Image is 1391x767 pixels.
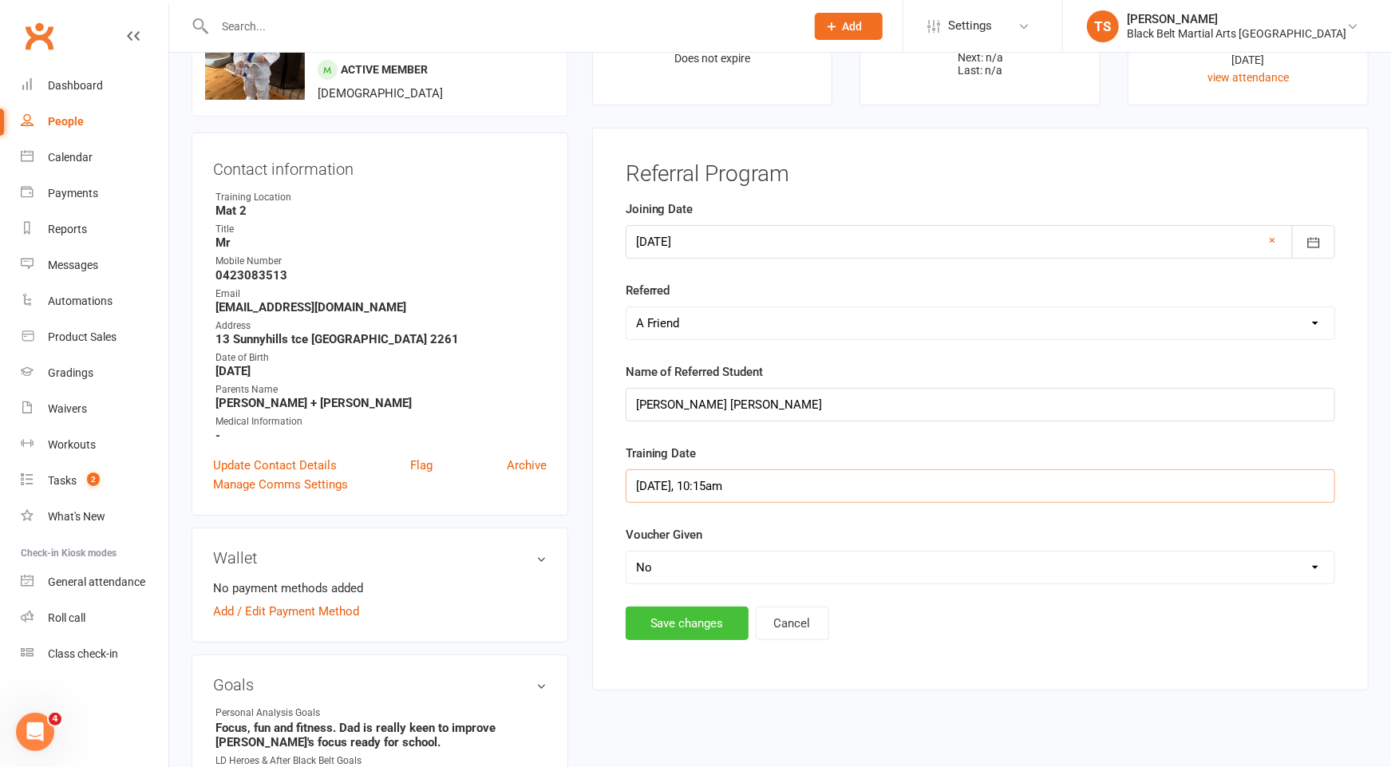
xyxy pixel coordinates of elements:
button: Save changes [626,607,749,640]
strong: 13 Sunnyhills tce [GEOGRAPHIC_DATA] 2261 [215,332,547,346]
div: Workouts [48,438,96,451]
a: Messages [21,247,168,283]
a: Product Sales [21,319,168,355]
div: Medical Information [215,414,547,429]
div: Mobile Number [215,254,547,269]
strong: [PERSON_NAME] + [PERSON_NAME] [215,396,547,410]
a: Tasks 2 [21,463,168,499]
a: Add / Edit Payment Method [213,602,359,621]
a: Manage Comms Settings [213,475,348,494]
div: Waivers [48,402,87,415]
strong: Mat 2 [215,204,547,218]
div: Black Belt Martial Arts [GEOGRAPHIC_DATA] [1127,26,1346,41]
a: General attendance kiosk mode [21,564,168,600]
strong: [DATE] [215,364,547,378]
div: People [48,115,84,128]
label: Joining Date [626,200,694,219]
strong: Focus, fun and fitness. Dad is really keen to improve [PERSON_NAME]'s focus ready for school. [215,721,547,749]
a: Waivers [21,391,168,427]
label: Training Date [626,444,697,463]
a: Clubworx [19,16,59,56]
div: Tasks [48,474,77,487]
a: Workouts [21,427,168,463]
div: General attendance [48,575,145,588]
div: Parents Name [215,382,547,397]
div: Address [215,318,547,334]
a: Dashboard [21,68,168,104]
a: view attendance [1207,71,1289,84]
a: People [21,104,168,140]
div: Date of Birth [215,350,547,366]
li: No payment methods added [213,579,547,598]
button: Cancel [756,607,829,640]
label: Voucher Given [626,525,703,544]
a: Automations [21,283,168,319]
span: Active member [341,63,428,76]
div: Class check-in [48,647,118,660]
input: Search... [210,15,794,38]
h3: Contact information [213,154,547,178]
div: Reports [48,223,87,235]
iframe: Intercom live chat [16,713,54,751]
a: Class kiosk mode [21,636,168,672]
div: [PERSON_NAME] [1127,12,1346,26]
div: Messages [48,259,98,271]
a: Roll call [21,600,168,636]
strong: [EMAIL_ADDRESS][DOMAIN_NAME] [215,300,547,314]
h3: Goals [213,676,547,694]
span: Add [843,20,863,33]
h3: Wallet [213,549,547,567]
a: Calendar [21,140,168,176]
div: Payments [48,187,98,200]
div: Personal Analysis Goals [215,706,347,721]
strong: 0423083513 [215,268,547,283]
a: Reports [21,212,168,247]
a: Flag [410,456,433,475]
div: Dashboard [48,79,103,92]
strong: Mr [215,235,547,250]
button: Add [815,13,883,40]
div: What's New [48,510,105,523]
a: Update Contact Details [213,456,337,475]
div: TS [1087,10,1119,42]
div: Calendar [48,151,93,164]
input: Training Date [626,469,1335,503]
a: What's New [21,499,168,535]
div: Email [215,287,547,302]
span: 2 [87,472,100,486]
div: Product Sales [48,330,117,343]
label: Name of Referred Student [626,362,764,382]
div: Automations [48,295,113,307]
span: Settings [948,8,992,44]
a: Archive [507,456,547,475]
a: × [1269,231,1275,250]
strong: - [215,429,547,443]
a: Gradings [21,355,168,391]
div: Training Location [215,190,547,205]
h3: Referral Program [626,162,1335,187]
span: [DEMOGRAPHIC_DATA] [318,86,443,101]
p: Next: n/a Last: n/a [875,51,1085,77]
span: 4 [49,713,61,725]
div: Gradings [48,366,93,379]
a: Payments [21,176,168,212]
div: [DATE] [1143,51,1353,69]
div: Title [215,222,547,237]
label: Referred [626,281,670,300]
input: Name of Referred Student [626,388,1335,421]
div: Roll call [48,611,85,624]
span: Does not expire [674,52,750,65]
